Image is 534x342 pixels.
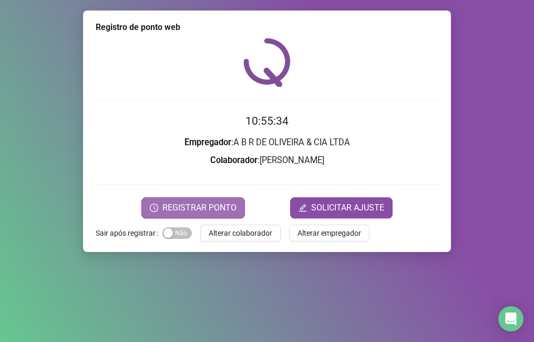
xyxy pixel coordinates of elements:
h3: : A B R DE OLIVEIRA & CIA LTDA [96,136,438,149]
button: Alterar colaborador [200,225,281,242]
button: REGISTRAR PONTO [141,197,245,218]
time: 10:55:34 [245,115,289,127]
div: Registro de ponto web [96,21,438,34]
span: edit [299,204,307,212]
strong: Colaborador [210,155,258,165]
strong: Empregador [184,137,231,147]
h3: : [PERSON_NAME] [96,154,438,167]
label: Sair após registrar [96,225,162,242]
button: Alterar empregador [289,225,369,242]
span: Alterar empregador [297,227,361,239]
span: REGISTRAR PONTO [162,202,237,214]
img: QRPoint [243,38,291,87]
span: Alterar colaborador [209,227,272,239]
span: SOLICITAR AJUSTE [311,202,384,214]
button: editSOLICITAR AJUSTE [290,197,393,218]
span: clock-circle [150,204,158,212]
div: Open Intercom Messenger [498,306,523,331]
